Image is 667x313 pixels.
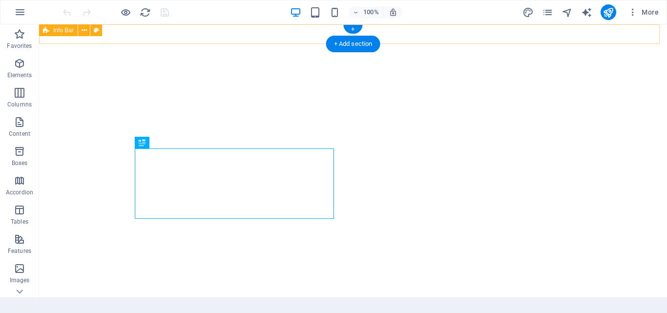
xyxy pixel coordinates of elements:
[140,7,151,18] i: Reload page
[562,7,573,18] i: Navigator
[562,6,573,18] button: navigator
[601,4,616,20] button: publish
[363,6,379,18] h6: 100%
[581,6,593,18] button: text_generator
[11,218,28,226] p: Tables
[120,6,131,18] button: Click here to leave preview mode and continue editing
[542,6,554,18] button: pages
[9,130,30,138] p: Content
[603,7,614,18] i: Publish
[8,247,31,255] p: Features
[542,7,553,18] i: Pages (Ctrl+Alt+S)
[7,71,32,79] p: Elements
[326,36,380,52] div: + Add section
[343,25,362,34] div: +
[7,101,32,108] p: Columns
[389,8,397,17] i: On resize automatically adjust zoom level to fit chosen device.
[6,188,33,196] p: Accordion
[53,27,74,33] span: Info Bar
[628,7,659,17] span: More
[581,7,592,18] i: AI Writer
[10,276,30,284] p: Images
[522,7,534,18] i: Design (Ctrl+Alt+Y)
[12,159,28,167] p: Boxes
[349,6,383,18] button: 100%
[7,42,32,50] p: Favorites
[139,6,151,18] button: reload
[522,6,534,18] button: design
[624,4,663,20] button: More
